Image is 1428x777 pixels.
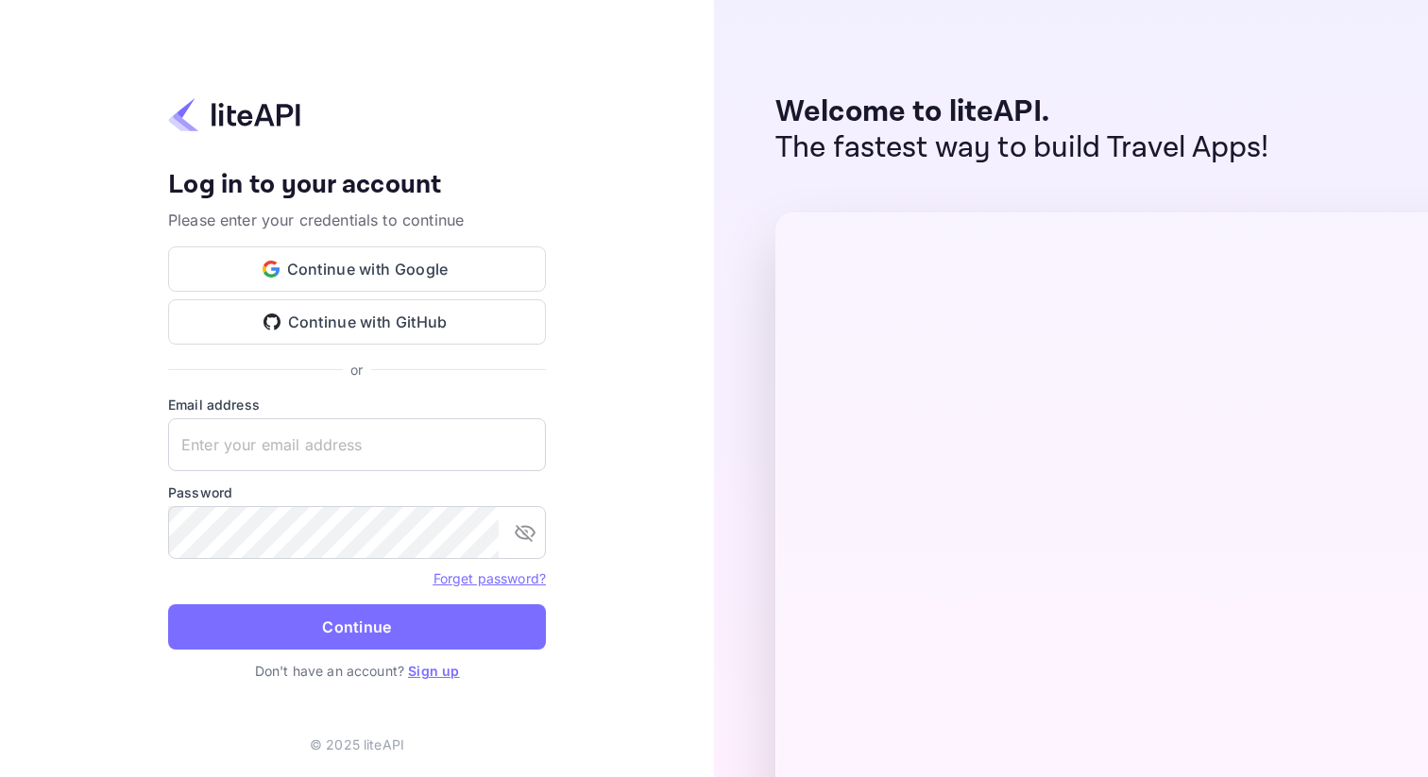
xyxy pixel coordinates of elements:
a: Forget password? [433,568,546,587]
label: Email address [168,395,546,414]
a: Sign up [408,663,459,679]
button: toggle password visibility [506,514,544,551]
p: Please enter your credentials to continue [168,209,546,231]
img: liteapi [168,96,300,133]
button: Continue with GitHub [168,299,546,345]
button: Continue with Google [168,246,546,292]
p: © 2025 liteAPI [310,735,404,754]
h4: Log in to your account [168,169,546,202]
input: Enter your email address [168,418,546,471]
label: Password [168,482,546,502]
a: Forget password? [433,570,546,586]
p: Welcome to liteAPI. [775,94,1269,130]
button: Continue [168,604,546,650]
p: or [350,360,363,380]
p: The fastest way to build Travel Apps! [775,130,1269,166]
p: Don't have an account? [168,661,546,681]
